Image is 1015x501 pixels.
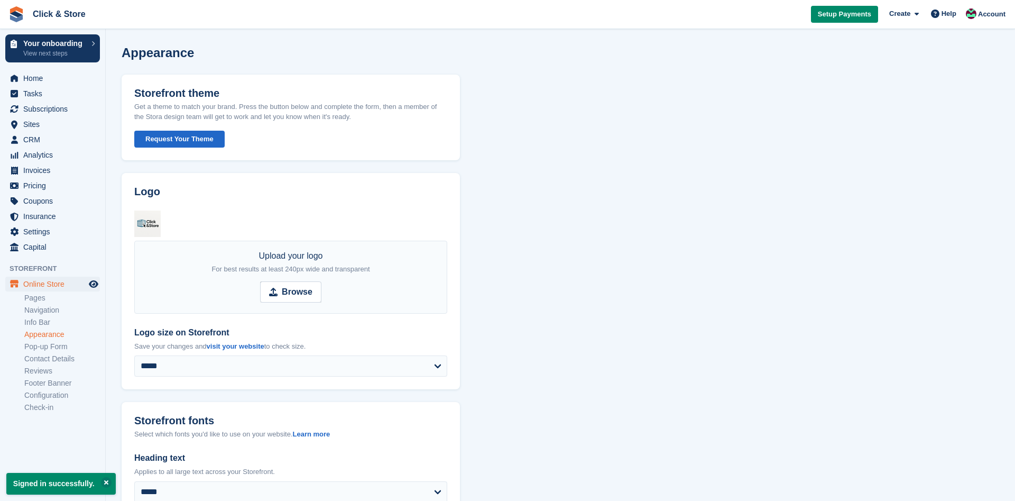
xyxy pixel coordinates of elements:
[23,163,87,178] span: Invoices
[23,224,87,239] span: Settings
[134,102,447,122] p: Get a theme to match your brand. Press the button below and complete the form, then a member of t...
[966,8,976,19] img: Kye Daniel
[811,6,878,23] a: Setup Payments
[292,430,330,438] a: Learn more
[10,263,105,274] span: Storefront
[24,317,100,327] a: Info Bar
[24,366,100,376] a: Reviews
[23,40,86,47] p: Your onboarding
[889,8,910,19] span: Create
[5,163,100,178] a: menu
[282,286,312,298] strong: Browse
[5,224,100,239] a: menu
[134,415,214,427] h2: Storefront fonts
[260,281,321,303] input: Browse
[24,354,100,364] a: Contact Details
[24,403,100,413] a: Check-in
[23,240,87,254] span: Capital
[24,378,100,388] a: Footer Banner
[24,330,100,340] a: Appearance
[207,342,264,350] a: visit your website
[5,178,100,193] a: menu
[23,49,86,58] p: View next steps
[134,467,447,477] p: Applies to all large text across your Storefront.
[23,194,87,208] span: Coupons
[5,277,100,292] a: menu
[6,473,116,495] p: Signed in successfully.
[5,71,100,86] a: menu
[818,9,871,20] span: Setup Payments
[24,390,100,400] a: Configuration
[8,6,24,22] img: stora-icon-8386f47178a22dfd0bd8f6a31ec36ba5ce8667c1dd55bd0f319d3a0aa187defe.svg
[23,277,87,292] span: Online Store
[134,429,447,440] div: Select which fonts you'd like to use on your website.
[134,186,447,198] h2: Logo
[134,341,447,352] p: Save your changes and to check size.
[942,8,956,19] span: Help
[122,45,194,60] h1: Appearance
[24,293,100,303] a: Pages
[23,178,87,193] span: Pricing
[24,305,100,315] a: Navigation
[23,209,87,224] span: Insurance
[23,148,87,162] span: Analytics
[5,117,100,132] a: menu
[5,102,100,116] a: menu
[134,452,447,464] label: Heading text
[23,86,87,101] span: Tasks
[5,240,100,254] a: menu
[5,209,100,224] a: menu
[134,131,225,148] button: Request Your Theme
[23,132,87,147] span: CRM
[211,265,370,273] span: For best results at least 240px wide and transparent
[5,34,100,62] a: Your onboarding View next steps
[5,132,100,147] a: menu
[134,87,219,99] h2: Storefront theme
[5,148,100,162] a: menu
[23,102,87,116] span: Subscriptions
[87,278,100,290] a: Preview store
[24,342,100,352] a: Pop-up Form
[134,211,161,237] img: Click%20and%20Store%20-%20Logo.png
[134,326,447,339] label: Logo size on Storefront
[23,71,87,86] span: Home
[211,250,370,275] div: Upload your logo
[978,9,1005,20] span: Account
[5,86,100,101] a: menu
[29,5,90,23] a: Click & Store
[5,194,100,208] a: menu
[23,117,87,132] span: Sites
